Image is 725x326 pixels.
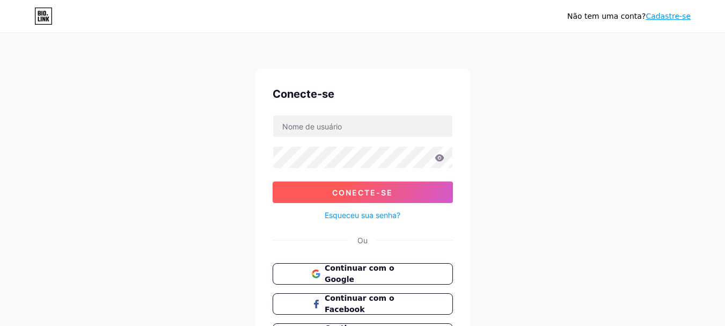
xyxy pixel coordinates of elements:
font: Ou [357,236,368,245]
font: Conecte-se [332,188,393,197]
button: Continuar com o Google [273,263,453,285]
font: Conecte-se [273,88,334,100]
button: Conecte-se [273,182,453,203]
font: Continuar com o Google [325,264,394,284]
a: Cadastre-se [646,12,691,20]
a: Esqueceu sua senha? [325,209,400,221]
font: Não tem uma conta? [567,12,646,20]
font: Esqueceu sua senha? [325,211,400,220]
font: Continuar com o Facebook [325,294,394,314]
button: Continuar com o Facebook [273,293,453,315]
input: Nome de usuário [273,115,452,137]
